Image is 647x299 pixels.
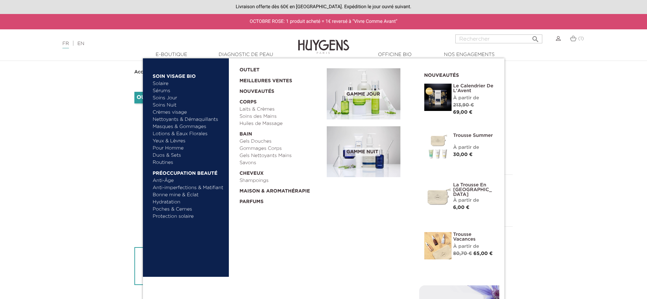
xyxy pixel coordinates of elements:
a: Savons [239,159,322,167]
a: Routines [153,159,224,166]
a: Shampoings [239,177,322,184]
span: 30,00 € [453,152,473,157]
a: Sérums [153,87,224,95]
img: LE BAIN MOUSSANT 500ml VERVEINE D'HUYGE [134,247,172,285]
a: OUTLET [239,63,316,74]
a: Huiles de Massage [239,120,322,127]
a: Corps [239,95,322,106]
a: Anti-imperfections & Matifiant [153,184,224,191]
a: Cheveux [239,167,322,177]
a: Trousse Vacances [453,232,494,242]
img: Trousse Summer [424,133,452,160]
div: À partir de [453,144,494,151]
a: FR [62,41,69,48]
a: Soin Visage Bio [153,69,224,80]
span: 80,70 € [453,251,472,256]
a: Maison & Aromathérapie [239,184,322,195]
a: Protection solaire [153,213,224,220]
span: 6,00 € [453,205,470,210]
div: À partir de [453,197,494,204]
div: À partir de [453,95,494,102]
img: Huygens [298,29,349,55]
a: Trousse Summer [453,133,494,138]
a: Gamme nuit [327,126,414,177]
a: E-Boutique [137,51,206,58]
a: Pour Homme [153,145,224,152]
a: Laits & Crèmes [239,106,322,113]
span: Gamme jour [345,90,382,99]
a: Gels Nettoyants Mains [239,152,322,159]
a: Meilleures Ventes [239,74,316,85]
a: Anti-Âge [153,177,224,184]
span: 65,00 € [473,251,493,256]
a: EN [77,41,84,46]
li: Out-of-Stock [134,92,183,103]
a: La Trousse en [GEOGRAPHIC_DATA] [453,183,494,197]
a: Gommages Corps [239,145,322,152]
img: La Trousse vacances [424,232,452,259]
a: Nos engagements [435,51,503,58]
a: Préoccupation beauté [153,166,224,177]
a: Officine Bio [361,51,429,58]
div: À partir de [453,243,494,250]
a: Accueil [134,69,153,75]
a: Crèmes visage [153,109,224,116]
a: Diagnostic de peau [212,51,280,58]
div: | [59,40,264,48]
a: Gamme jour [327,68,414,119]
span: (1) [578,36,584,41]
a: Solaire [153,80,224,87]
img: La Trousse en Coton [424,183,452,210]
a: Lotions & Eaux Florales [153,130,224,138]
a: Masques & Gommages [153,123,224,130]
a: Nouveautés [239,85,322,95]
a: Nettoyants & Démaquillants [153,116,224,123]
img: routine_nuit_banner.jpg [327,126,400,177]
strong: Accueil [134,70,152,74]
a: (1) [570,36,584,41]
input: Rechercher [455,34,542,43]
button:  [529,32,542,42]
a: Hydratation [153,199,224,206]
img: Le Calendrier de L'Avent [424,84,452,111]
a: Bonne mine & Éclat [153,191,224,199]
a: Le Calendrier de L'Avent [453,84,494,93]
h2: Nouveautés [424,70,494,79]
a: Duos & Sets [153,152,224,159]
span: 213,90 € [453,103,474,108]
a: Soins des Mains [239,113,322,120]
img: routine_jour_banner.jpg [327,68,400,119]
a: Poches & Cernes [153,206,224,213]
a: Bain [239,127,322,138]
span: 69,00 € [453,110,473,115]
a: Parfums [239,195,322,205]
a: Gels Douches [239,138,322,145]
span: Gamme nuit [345,148,380,156]
a: Yeux & Lèvres [153,138,224,145]
i:  [531,33,540,41]
a: Soins Jour [153,95,224,102]
a: Soins Nuit [153,102,218,109]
